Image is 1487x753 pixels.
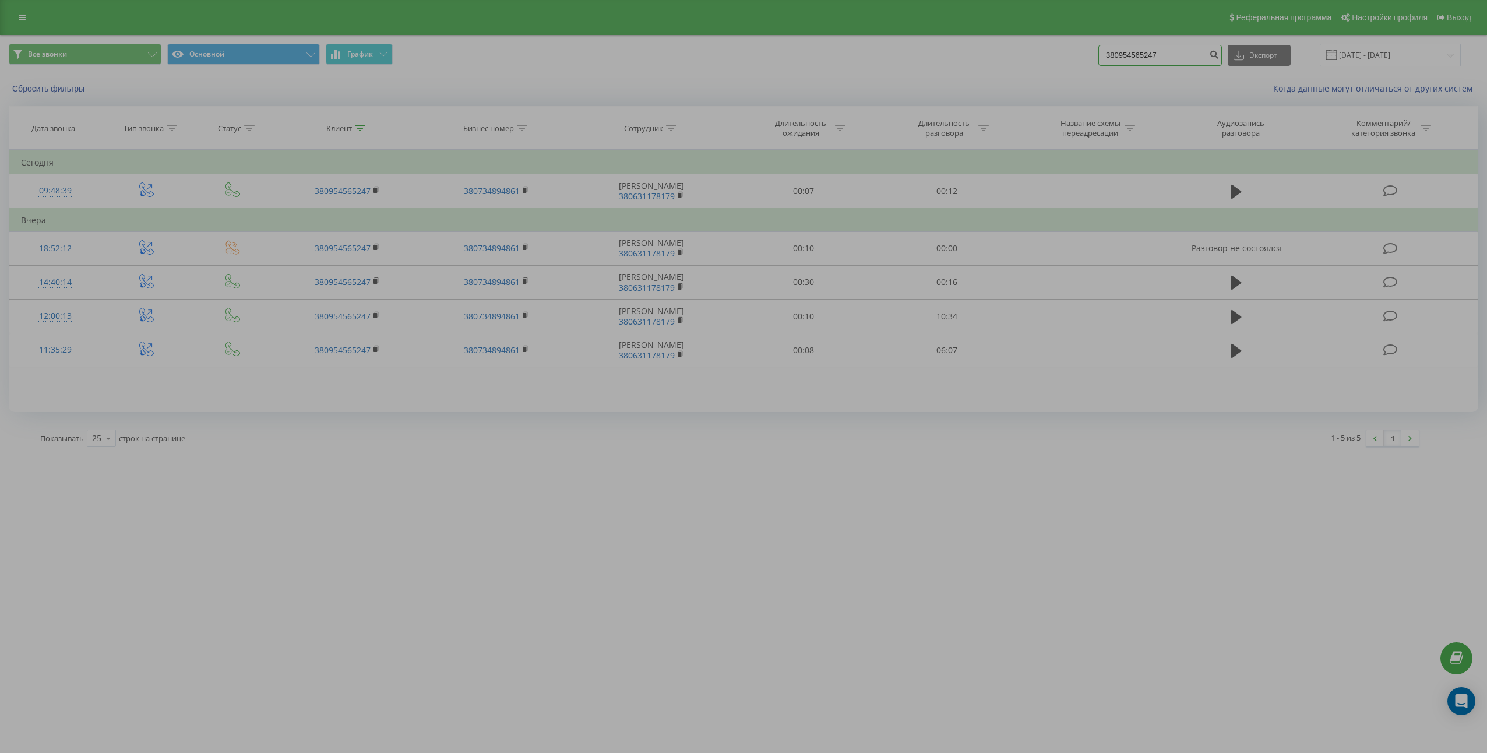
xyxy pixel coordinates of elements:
[347,50,373,58] span: График
[218,124,241,133] div: Статус
[1349,118,1418,138] div: Комментарий/категория звонка
[315,344,371,356] a: 380954565247
[21,271,89,294] div: 14:40:14
[619,248,675,259] a: 380631178179
[770,118,832,138] div: Длительность ожидания
[119,433,185,444] span: строк на странице
[624,124,663,133] div: Сотрудник
[571,333,732,367] td: [PERSON_NAME]
[464,276,520,287] a: 380734894861
[1203,118,1278,138] div: Аудиозапись разговора
[732,265,875,299] td: 00:30
[732,231,875,265] td: 00:10
[167,44,320,65] button: Основной
[619,191,675,202] a: 380631178179
[463,124,514,133] div: Бизнес номер
[92,432,101,444] div: 25
[9,209,1478,232] td: Вчера
[571,300,732,333] td: [PERSON_NAME]
[464,344,520,356] a: 380734894861
[571,231,732,265] td: [PERSON_NAME]
[619,350,675,361] a: 380631178179
[1059,118,1122,138] div: Название схемы переадресации
[124,124,164,133] div: Тип звонка
[732,333,875,367] td: 00:08
[28,50,67,59] span: Все звонки
[9,151,1478,174] td: Сегодня
[571,265,732,299] td: [PERSON_NAME]
[1352,13,1428,22] span: Настройки профиля
[619,316,675,327] a: 380631178179
[315,276,371,287] a: 380954565247
[9,44,161,65] button: Все звонки
[1331,432,1361,444] div: 1 - 5 из 5
[875,265,1019,299] td: 00:16
[315,185,371,196] a: 380954565247
[21,180,89,202] div: 09:48:39
[315,242,371,254] a: 380954565247
[875,300,1019,333] td: 10:34
[21,339,89,361] div: 11:35:29
[875,333,1019,367] td: 06:07
[1273,83,1478,94] a: Когда данные могут отличаться от других систем
[1236,13,1331,22] span: Реферальная программа
[875,231,1019,265] td: 00:00
[9,83,90,94] button: Сбросить фильтры
[31,124,75,133] div: Дата звонка
[619,282,675,293] a: 380631178179
[21,305,89,328] div: 12:00:13
[315,311,371,322] a: 380954565247
[464,311,520,322] a: 380734894861
[732,300,875,333] td: 00:10
[40,433,84,444] span: Показывать
[326,44,393,65] button: График
[1447,687,1475,715] div: Open Intercom Messenger
[1098,45,1222,66] input: Поиск по номеру
[1228,45,1291,66] button: Экспорт
[21,237,89,260] div: 18:52:12
[913,118,975,138] div: Длительность разговора
[1384,430,1401,446] a: 1
[875,174,1019,209] td: 00:12
[1447,13,1471,22] span: Выход
[326,124,352,133] div: Клиент
[464,242,520,254] a: 380734894861
[464,185,520,196] a: 380734894861
[571,174,732,209] td: [PERSON_NAME]
[1192,242,1282,254] span: Разговор не состоялся
[732,174,875,209] td: 00:07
